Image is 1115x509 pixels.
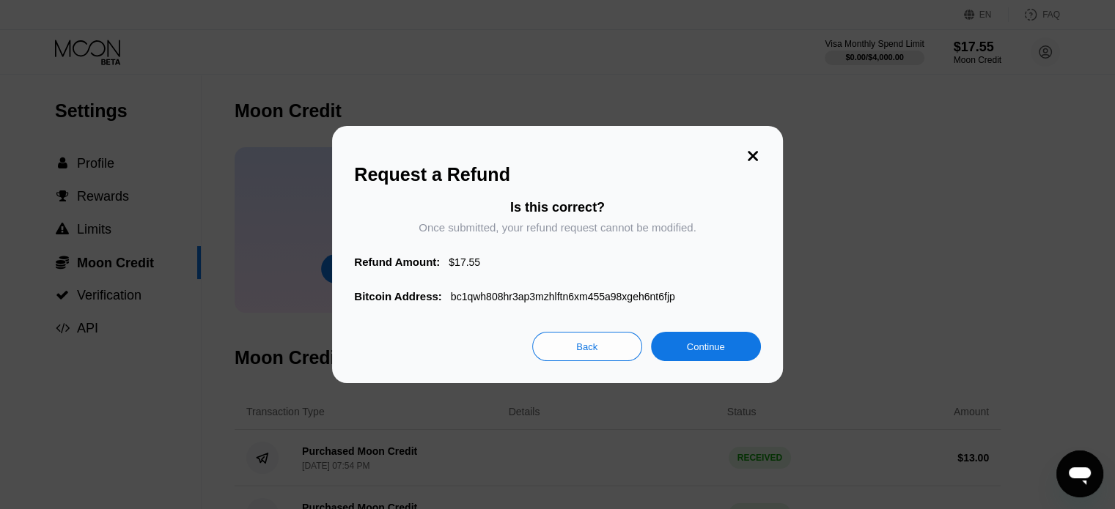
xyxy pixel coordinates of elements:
[354,256,440,268] div: Refund Amount:
[354,164,760,185] div: Request a Refund
[354,290,441,302] div: Bitcoin Address:
[651,332,761,361] div: Continue
[576,341,597,353] div: Back
[449,256,480,268] div: $ 17.55
[687,341,725,353] div: Continue
[451,291,675,302] div: bc1qwh808hr3ap3mzhlftn6xm455a98xgeh6nt6fjp
[1056,450,1103,497] iframe: Button to launch messaging window, conversation in progress
[419,221,696,234] div: Once submitted, your refund request cannot be modified.
[510,200,605,215] div: Is this correct?
[532,332,642,361] div: Back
